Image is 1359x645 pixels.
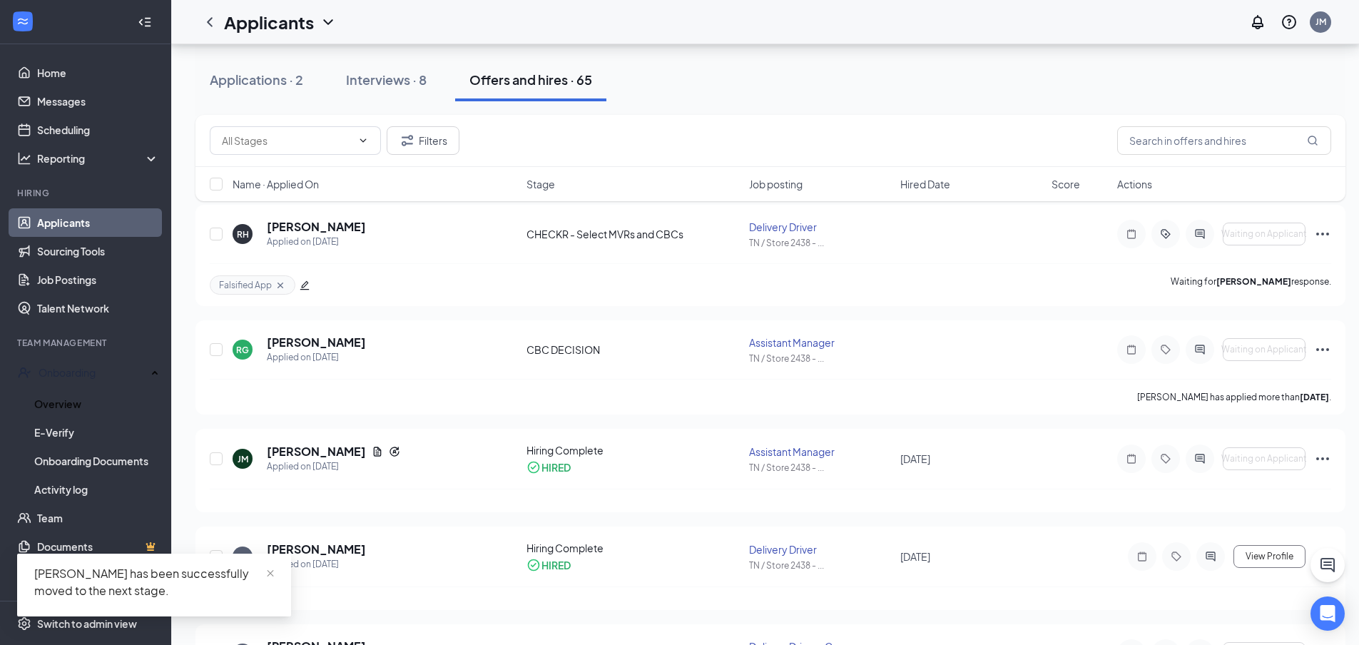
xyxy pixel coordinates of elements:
div: Team Management [17,337,156,349]
div: Hiring Complete [526,443,740,457]
div: Hiring Complete [526,541,740,555]
a: DocumentsCrown [37,532,159,561]
button: Filter Filters [387,126,459,155]
svg: Cross [275,280,286,291]
div: TN / Store 2438 - ... [749,237,892,249]
div: JM [238,453,248,465]
div: CBC DECISION [526,342,740,357]
div: Offers and hires · 65 [469,71,592,88]
svg: Ellipses [1314,341,1331,358]
div: RG [236,344,249,356]
h5: [PERSON_NAME] [267,335,366,350]
span: Score [1052,177,1080,191]
p: Waiting for response. [1171,275,1331,295]
span: Waiting on Applicant [1221,454,1307,464]
div: Applied on [DATE] [267,557,366,572]
svg: Note [1123,228,1140,240]
svg: MagnifyingGlass [1307,135,1318,146]
button: Waiting on Applicant [1223,223,1305,245]
h5: [PERSON_NAME] [267,542,366,557]
svg: ActiveChat [1202,551,1219,562]
a: Sourcing Tools [37,237,159,265]
input: All Stages [222,133,352,148]
a: Activity log [34,475,159,504]
span: Waiting on Applicant [1221,345,1307,355]
div: CHECKR - Select MVRs and CBCs [526,227,740,241]
a: Home [37,59,159,87]
svg: UserCheck [17,365,31,380]
svg: QuestionInfo [1281,14,1298,31]
a: Messages [37,87,159,116]
svg: Analysis [17,151,31,166]
a: Talent Network [37,294,159,322]
svg: Note [1134,551,1151,562]
span: Hired Date [900,177,950,191]
button: View Profile [1233,545,1305,568]
div: TN / Store 2438 - ... [749,559,892,572]
a: Onboarding Documents [34,447,159,475]
div: Assistant Manager [749,445,892,459]
span: Job posting [749,177,803,191]
span: edit [300,280,310,290]
svg: Tag [1157,453,1174,464]
h5: [PERSON_NAME] [267,444,366,459]
svg: ActiveChat [1191,453,1208,464]
div: Delivery Driver [749,220,892,234]
div: HIRED [541,460,571,474]
div: TN / Store 2438 - ... [749,352,892,365]
svg: ChatActive [1319,557,1336,574]
span: Name · Applied On [233,177,319,191]
div: Onboarding [39,365,147,380]
div: Delivery Driver [749,542,892,557]
a: Team [37,504,159,532]
svg: Tag [1157,344,1174,355]
b: [DATE] [1300,392,1329,402]
p: [PERSON_NAME] has applied more than . [1137,391,1331,403]
svg: Reapply [389,446,400,457]
div: JR [238,551,248,563]
h5: [PERSON_NAME] [267,219,366,235]
div: Applied on [DATE] [267,350,366,365]
div: HIRED [541,558,571,572]
svg: Ellipses [1314,450,1331,467]
svg: WorkstreamLogo [16,14,30,29]
div: [PERSON_NAME] has been successfully moved to the next stage. [34,565,274,599]
a: Overview [34,390,159,418]
b: [PERSON_NAME] [1216,276,1291,287]
span: Waiting on Applicant [1221,229,1307,239]
svg: CheckmarkCircle [526,460,541,474]
svg: ActiveChat [1191,228,1208,240]
svg: ActiveChat [1191,344,1208,355]
span: Falsified App [219,279,272,291]
svg: ChevronLeft [201,14,218,31]
svg: ChevronDown [357,135,369,146]
a: E-Verify [34,418,159,447]
svg: Document [372,446,383,457]
button: ChatActive [1310,548,1345,582]
svg: Tag [1168,551,1185,562]
svg: ChevronDown [320,14,337,31]
span: Actions [1117,177,1152,191]
div: Applications · 2 [210,71,303,88]
div: TN / Store 2438 - ... [749,462,892,474]
a: Job Postings [37,265,159,294]
div: Hiring [17,187,156,199]
div: Assistant Manager [749,335,892,350]
h1: Applicants [224,10,314,34]
a: Scheduling [37,116,159,144]
span: [DATE] [900,452,930,465]
svg: Notifications [1249,14,1266,31]
svg: Note [1123,453,1140,464]
svg: ActiveTag [1157,228,1174,240]
div: Open Intercom Messenger [1310,596,1345,631]
span: [DATE] [900,550,930,563]
svg: Collapse [138,15,152,29]
input: Search in offers and hires [1117,126,1331,155]
svg: Filter [399,132,416,149]
span: Stage [526,177,555,191]
div: Applied on [DATE] [267,459,400,474]
span: close [265,569,275,579]
span: View Profile [1246,552,1293,562]
div: JM [1315,16,1326,28]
